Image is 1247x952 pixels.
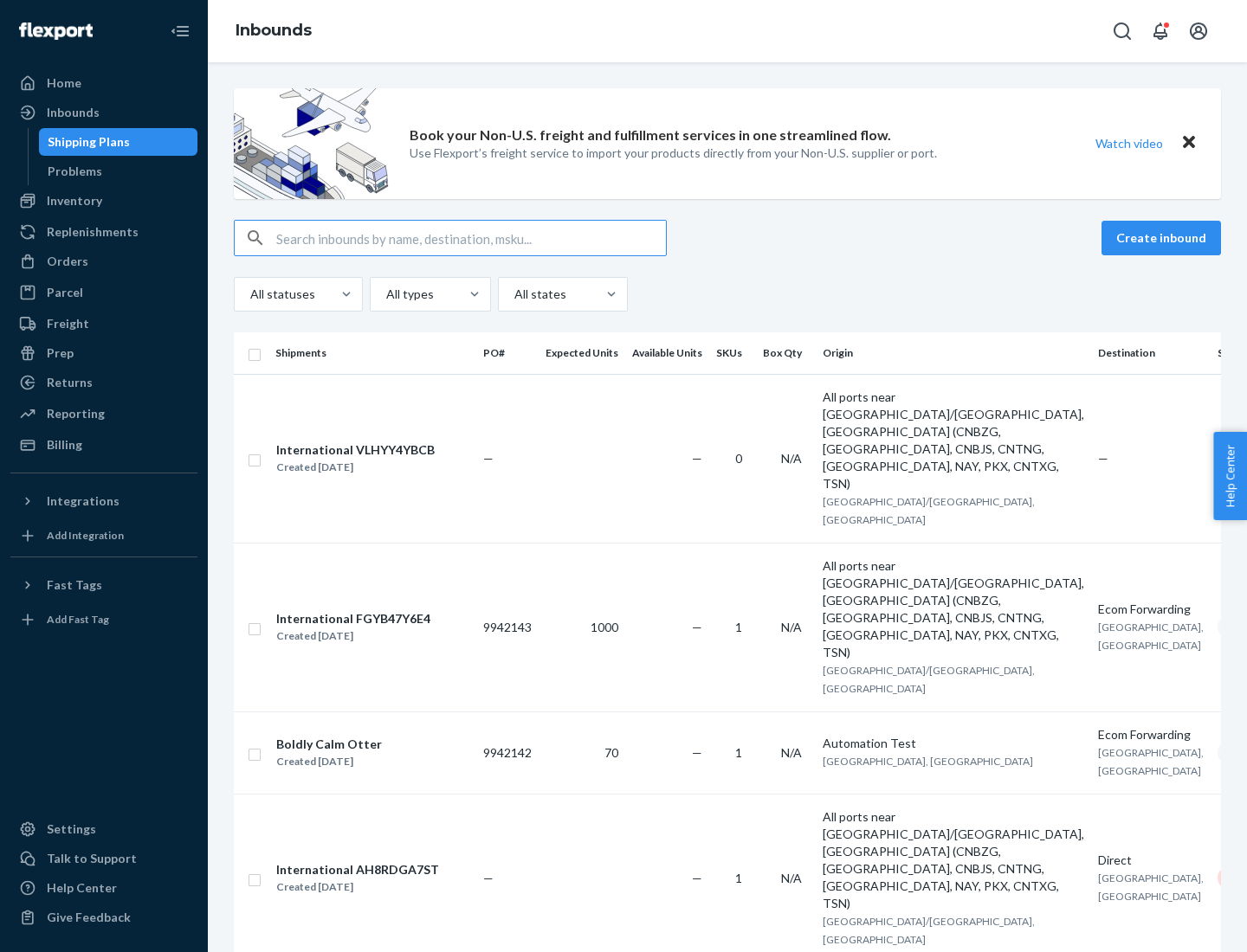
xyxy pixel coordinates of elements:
[39,158,198,185] a: Problems
[48,163,102,180] div: Problems
[1098,852,1204,869] div: Direct
[476,711,539,794] td: 9942142
[476,543,539,711] td: 9942143
[19,23,93,40] img: Flexport logo
[823,735,1084,752] div: Automation Test
[276,221,666,255] input: Search inbounds by name, destination, msku...
[10,874,197,902] a: Help Center
[249,286,250,303] input: All statuses
[1178,131,1200,156] button: Close
[410,125,891,145] p: Book your Non-U.S. freight and fulfillment services in one streamlined flow.
[10,845,197,872] a: Talk to Support
[816,332,1091,374] th: Origin
[735,620,742,634] span: 1
[10,487,197,515] button: Integrations
[1105,14,1140,48] button: Open Search Box
[692,451,702,466] span: —
[823,664,1035,695] span: [GEOGRAPHIC_DATA]/[GEOGRAPHIC_DATA], [GEOGRAPHIC_DATA]
[781,451,802,466] span: N/A
[692,871,702,885] span: —
[735,451,742,466] span: 0
[756,332,816,374] th: Box Qty
[781,871,802,885] span: N/A
[1143,14,1178,48] button: Open notifications
[625,332,709,374] th: Available Units
[539,332,625,374] th: Expected Units
[39,128,198,156] a: Shipping Plans
[47,850,137,867] div: Talk to Support
[47,909,131,926] div: Give Feedback
[781,620,802,634] span: N/A
[823,755,1033,768] span: [GEOGRAPHIC_DATA], [GEOGRAPHIC_DATA]
[1084,131,1174,156] button: Watch video
[47,576,102,594] div: Fast Tags
[47,74,81,92] div: Home
[276,878,439,896] div: Created [DATE]
[384,286,386,303] input: All types
[47,284,83,301] div: Parcel
[709,332,756,374] th: SKUs
[10,606,197,634] a: Add Fast Tag
[1102,221,1221,255] button: Create inbound
[268,332,476,374] th: Shipments
[276,861,439,878] div: International AH8RDGA7ST
[823,557,1084,661] div: All ports near [GEOGRAPHIC_DATA]/[GEOGRAPHIC_DATA], [GEOGRAPHIC_DATA] (CNBZG, [GEOGRAPHIC_DATA], ...
[10,99,197,126] a: Inbounds
[47,253,88,270] div: Orders
[47,405,105,422] div: Reporting
[483,871,494,885] span: —
[47,192,102,209] div: Inventory
[276,459,435,476] div: Created [DATE]
[692,620,702,634] span: —
[410,145,937,162] p: Use Flexport’s freight service to import your products directly from your Non-U.S. supplier or port.
[10,187,197,215] a: Inventory
[513,286,514,303] input: All states
[591,620,618,634] span: 1000
[47,820,96,838] div: Settings
[823,389,1084,492] div: All ports near [GEOGRAPHIC_DATA]/[GEOGRAPHIC_DATA], [GEOGRAPHIC_DATA] (CNBZG, [GEOGRAPHIC_DATA], ...
[47,612,109,627] div: Add Fast Tag
[10,69,197,97] a: Home
[692,745,702,760] span: —
[10,310,197,338] a: Freight
[47,374,93,391] div: Returns
[276,627,430,645] div: Created [DATE]
[10,279,197,306] a: Parcel
[781,745,802,760] span: N/A
[10,522,197,550] a: Add Integration
[1091,332,1211,374] th: Destination
[1181,14,1216,48] button: Open account menu
[47,492,120,510] div: Integrations
[1098,601,1204,618] div: Ecom Forwarding
[476,332,539,374] th: PO#
[47,223,139,241] div: Replenishments
[47,315,89,332] div: Freight
[1213,432,1247,520] button: Help Center
[276,736,382,753] div: Boldly Calm Otter
[1098,726,1204,743] div: Ecom Forwarding
[604,745,618,760] span: 70
[10,815,197,843] a: Settings
[47,344,74,362] div: Prep
[823,808,1084,912] div: All ports near [GEOGRAPHIC_DATA]/[GEOGRAPHIC_DATA], [GEOGRAPHIC_DATA] (CNBZG, [GEOGRAPHIC_DATA], ...
[276,753,382,770] div: Created [DATE]
[47,879,117,897] div: Help Center
[222,6,326,56] ol: breadcrumbs
[10,400,197,428] a: Reporting
[276,610,430,627] div: International FGYB47Y6E4
[236,21,312,40] a: Inbounds
[276,441,435,459] div: International VLHYY4YBCB
[735,871,742,885] span: 1
[10,369,197,396] a: Returns
[823,495,1035,526] span: [GEOGRAPHIC_DATA]/[GEOGRAPHIC_DATA], [GEOGRAPHIC_DATA]
[1098,451,1108,466] span: —
[823,915,1035,946] span: [GEOGRAPHIC_DATA]/[GEOGRAPHIC_DATA], [GEOGRAPHIC_DATA]
[47,528,124,543] div: Add Integration
[47,104,100,121] div: Inbounds
[163,14,197,48] button: Close Navigation
[483,451,494,466] span: —
[1098,746,1204,777] span: [GEOGRAPHIC_DATA], [GEOGRAPHIC_DATA]
[735,745,742,760] span: 1
[1098,872,1204,903] span: [GEOGRAPHIC_DATA], [GEOGRAPHIC_DATA]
